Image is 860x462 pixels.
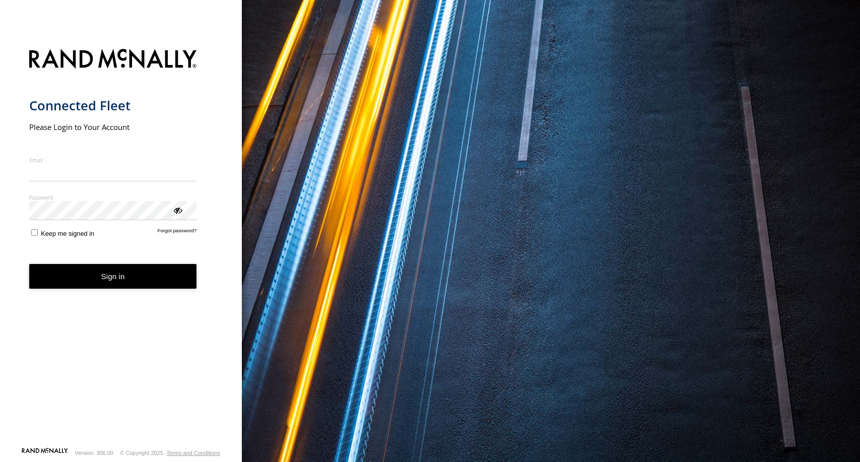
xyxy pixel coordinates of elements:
img: Rand McNally [29,47,197,73]
form: main [29,43,213,447]
h1: Connected Fleet [29,97,197,114]
a: Terms and Conditions [167,450,220,456]
input: Keep me signed in [31,229,38,236]
div: ViewPassword [172,205,182,215]
div: © Copyright 2025 - [120,450,220,456]
a: Visit our Website [22,448,68,458]
button: Sign in [29,264,197,289]
div: Version: 306.00 [75,450,113,456]
h2: Please Login to Your Account [29,122,197,132]
label: Email [29,156,197,164]
a: Forgot password? [158,228,197,237]
span: Keep me signed in [41,230,94,237]
label: Password [29,193,197,201]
